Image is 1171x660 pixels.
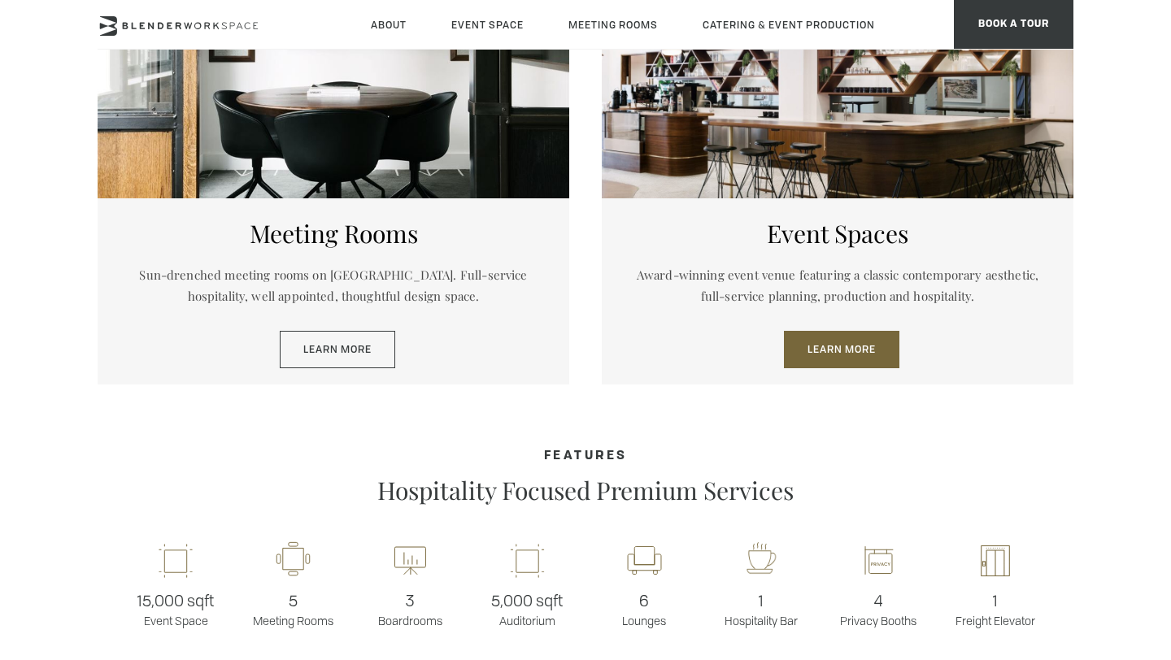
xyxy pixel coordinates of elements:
[122,219,545,248] h5: Meeting Rooms
[820,588,937,614] span: 4
[703,588,820,614] span: 1
[741,541,781,580] img: workspace-nyc-hospitality-icon-2x.png
[280,331,395,368] a: Learn More
[468,588,585,614] span: 5,000 sqft
[626,265,1049,306] p: Award-winning event venue featuring a classic contemporary aesthetic, full-service planning, prod...
[122,265,545,306] p: Sun-drenched meeting rooms on [GEOGRAPHIC_DATA]. Full-service hospitality, well appointed, though...
[351,588,468,629] p: Boardrooms
[98,449,1073,463] h4: Features
[234,588,351,614] span: 5
[117,588,234,614] span: 15,000 sqft
[626,219,1049,248] h5: Event Spaces
[703,588,820,629] p: Hospitality Bar
[820,588,937,629] p: Privacy Booths
[784,331,899,368] a: Learn More
[301,475,870,505] p: Hospitality Focused Premium Services
[351,588,468,614] span: 3
[117,588,234,629] p: Event Space
[878,432,1171,660] iframe: Chat Widget
[234,588,351,629] p: Meeting Rooms
[585,588,703,614] span: 6
[468,588,585,629] p: Auditorium
[585,588,703,629] p: Lounges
